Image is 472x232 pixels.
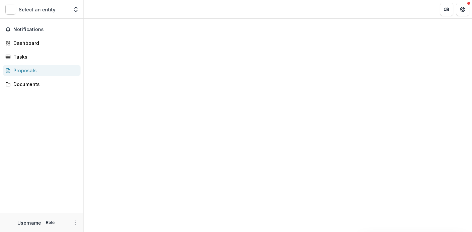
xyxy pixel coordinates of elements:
button: Notifications [3,24,81,35]
a: Dashboard [3,37,81,49]
a: Proposals [3,65,81,76]
button: Get Help [456,3,469,16]
div: Documents [13,81,75,88]
div: Dashboard [13,40,75,47]
img: Select an entity [5,4,16,15]
div: Tasks [13,53,75,60]
a: Tasks [3,51,81,62]
button: More [71,219,79,227]
p: Select an entity [19,6,55,13]
p: Username [17,219,41,226]
button: Partners [440,3,453,16]
button: Open entity switcher [71,3,81,16]
div: Proposals [13,67,75,74]
p: Role [44,220,57,226]
span: Notifications [13,27,78,32]
a: Documents [3,79,81,90]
